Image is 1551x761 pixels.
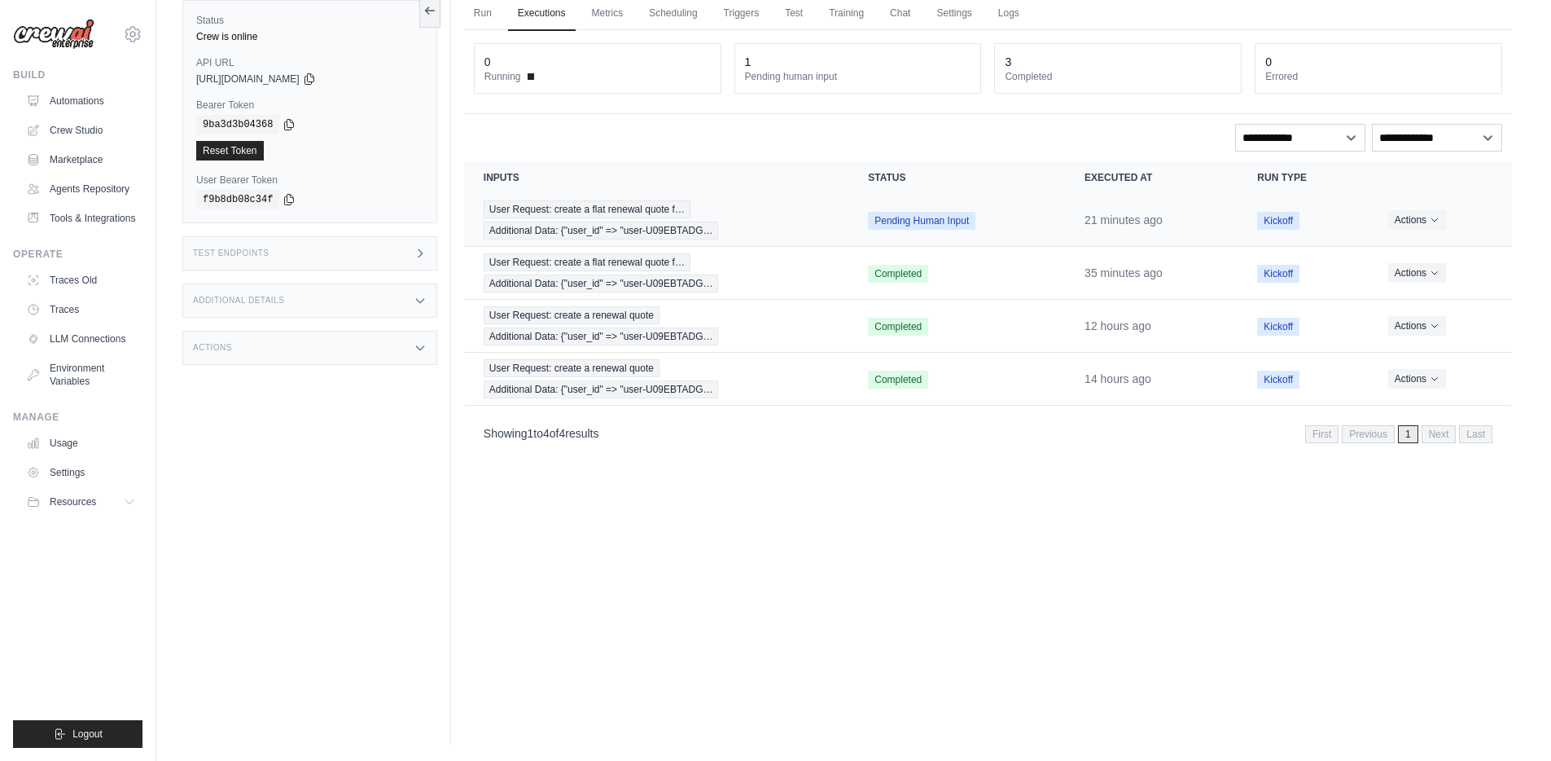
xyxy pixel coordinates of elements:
[196,115,279,134] code: 9ba3d3b04368
[193,343,232,353] h3: Actions
[868,212,975,230] span: Pending Human Input
[484,380,719,398] span: Additional Data: {"user_id" => "user-U09EBTADG…
[20,355,142,394] a: Environment Variables
[13,411,142,424] div: Manage
[484,306,659,324] span: User Request: create a renewal quote
[745,70,971,83] dt: Pending human input
[50,495,96,508] span: Resources
[1257,265,1299,283] span: Kickoff
[1342,425,1395,443] span: Previous
[1257,212,1299,230] span: Kickoff
[196,174,423,187] label: User Bearer Token
[1265,54,1272,70] div: 0
[484,306,829,345] a: View execution details for User Request
[1422,425,1457,443] span: Next
[20,176,142,202] a: Agents Repository
[484,70,521,83] span: Running
[1305,425,1339,443] span: First
[868,318,928,336] span: Completed
[20,117,142,143] a: Crew Studio
[484,359,659,377] span: User Request: create a renewal quote
[20,297,142,323] a: Traces
[484,253,829,293] a: View execution details for User Request
[745,54,751,70] div: 1
[1084,319,1151,332] time: September 25, 2025 at 14:14 PDT
[1084,213,1163,227] time: September 26, 2025 at 02:04 PDT
[484,425,599,442] p: Showing to of results
[484,253,690,271] span: User Request: create a flat renewal quote f…
[848,161,1065,194] th: Status
[1065,161,1238,194] th: Executed at
[868,265,928,283] span: Completed
[72,728,103,741] span: Logout
[1238,161,1368,194] th: Run Type
[464,161,848,194] th: Inputs
[484,222,719,240] span: Additional Data: {"user_id" => "user-U09EBTADG…
[484,200,829,240] a: View execution details for User Request
[1084,266,1163,279] time: September 26, 2025 at 01:50 PDT
[1005,70,1231,83] dt: Completed
[1257,318,1299,336] span: Kickoff
[1459,425,1492,443] span: Last
[1388,316,1446,336] button: Actions for execution
[1398,425,1418,443] span: 1
[484,359,829,398] a: View execution details for User Request
[196,73,300,86] span: [URL][DOMAIN_NAME]
[559,427,565,440] span: 4
[196,99,423,112] label: Bearer Token
[1265,70,1492,83] dt: Errored
[196,14,423,27] label: Status
[464,412,1512,454] nav: Pagination
[20,460,142,486] a: Settings
[20,326,142,352] a: LLM Connections
[20,205,142,231] a: Tools & Integrations
[484,328,719,345] span: Additional Data: {"user_id" => "user-U09EBTADG…
[1005,54,1011,70] div: 3
[484,275,719,293] span: Additional Data: {"user_id" => "user-U09EBTADG…
[13,720,142,748] button: Logout
[484,54,491,70] div: 0
[464,161,1512,454] section: Crew executions table
[543,427,550,440] span: 4
[196,190,279,209] code: f9b8db08c34f
[196,141,264,161] a: Reset Token
[13,19,94,50] img: Logo
[1388,263,1446,283] button: Actions for execution
[1305,425,1492,443] nav: Pagination
[13,248,142,261] div: Operate
[528,427,534,440] span: 1
[196,30,423,43] div: Crew is online
[868,371,928,389] span: Completed
[20,88,142,114] a: Automations
[1470,683,1551,761] iframe: Chat Widget
[1257,371,1299,389] span: Kickoff
[193,249,269,258] h3: Test Endpoints
[1084,372,1151,385] time: September 25, 2025 at 12:14 PDT
[13,68,142,81] div: Build
[1388,369,1446,389] button: Actions for execution
[1388,210,1446,230] button: Actions for execution
[196,56,423,69] label: API URL
[20,489,142,515] button: Resources
[20,147,142,173] a: Marketplace
[20,430,142,456] a: Usage
[193,296,284,306] h3: Additional Details
[484,200,690,218] span: User Request: create a flat renewal quote f…
[20,267,142,293] a: Traces Old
